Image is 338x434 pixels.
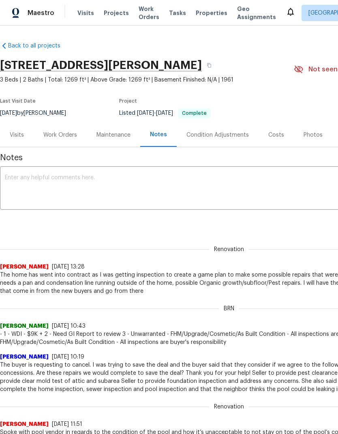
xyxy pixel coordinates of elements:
span: [DATE] 10:19 [52,354,84,360]
span: Geo Assignments [237,5,276,21]
span: Maestro [28,9,54,17]
span: [DATE] 13:28 [52,264,85,270]
div: Work Orders [43,131,77,139]
div: Maintenance [96,131,130,139]
span: Visits [77,9,94,17]
div: Notes [150,131,167,139]
span: Properties [196,9,227,17]
button: Copy Address [202,58,216,73]
span: Renovation [209,403,249,411]
div: Condition Adjustments [186,131,249,139]
span: BRN [219,305,239,313]
div: Visits [10,131,24,139]
span: Tasks [169,10,186,16]
span: - [137,110,173,116]
span: [DATE] [156,110,173,116]
span: [DATE] 11:51 [52,421,82,427]
span: Listed [119,110,211,116]
span: [DATE] [137,110,154,116]
span: Complete [179,111,210,116]
span: Work Orders [139,5,159,21]
div: Photos [304,131,323,139]
span: Renovation [209,245,249,254]
span: Projects [104,9,129,17]
span: Project [119,99,137,103]
div: Costs [268,131,284,139]
span: [DATE] 10:43 [52,323,86,329]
